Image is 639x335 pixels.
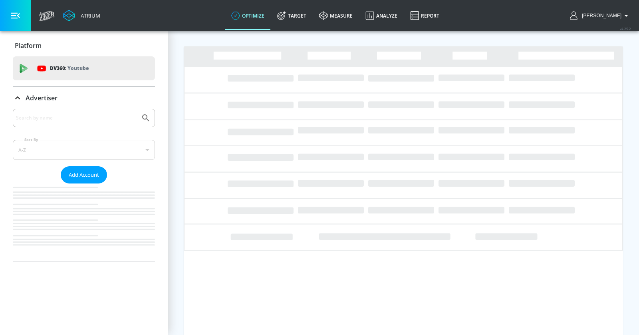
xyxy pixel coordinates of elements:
[404,1,446,30] a: Report
[13,183,155,261] nav: list of Advertiser
[77,12,100,19] div: Atrium
[570,11,631,20] button: [PERSON_NAME]
[69,170,99,179] span: Add Account
[67,64,89,72] p: Youtube
[271,1,313,30] a: Target
[620,26,631,31] span: v 4.25.2
[63,10,100,22] a: Atrium
[13,87,155,109] div: Advertiser
[13,140,155,160] div: A-Z
[26,94,58,102] p: Advertiser
[13,56,155,80] div: DV360: Youtube
[359,1,404,30] a: Analyze
[50,64,89,73] p: DV360:
[23,137,40,142] label: Sort By
[16,113,137,123] input: Search by name
[13,109,155,261] div: Advertiser
[13,34,155,57] div: Platform
[15,41,42,50] p: Platform
[313,1,359,30] a: measure
[579,13,621,18] span: login as: casey.cohen@zefr.com
[225,1,271,30] a: optimize
[61,166,107,183] button: Add Account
